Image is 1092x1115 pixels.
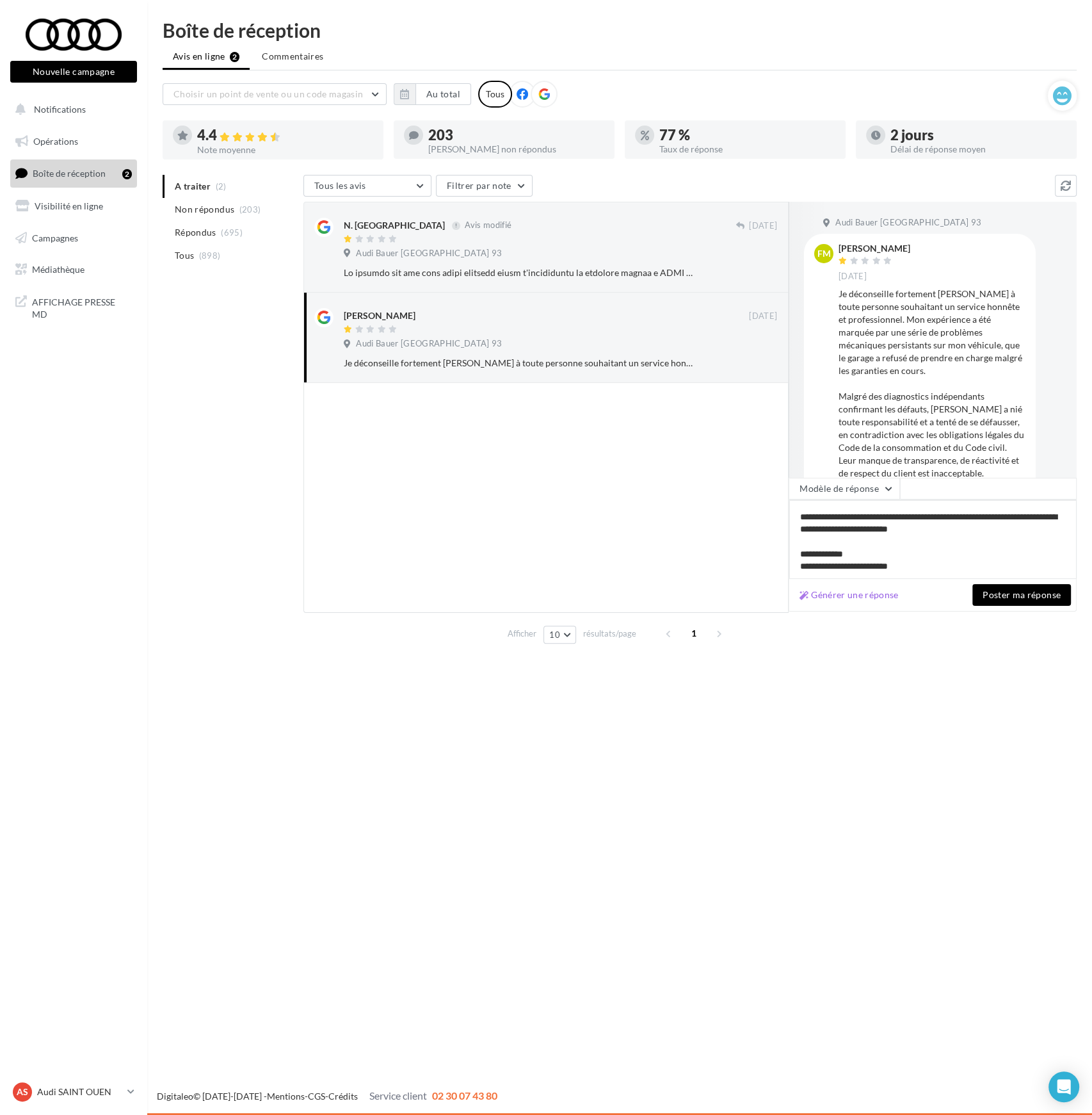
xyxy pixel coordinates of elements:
div: 77 % [659,128,835,142]
div: 203 [428,128,604,142]
div: 2 [122,169,132,179]
span: Audi Bauer [GEOGRAPHIC_DATA] 93 [356,338,502,350]
button: Au total [394,83,471,105]
div: Lo ipsumdo sit ame cons adipi elitsedd eiusm t'incididuntu la etdolore magnaa e ADMI VENIA Quisn-... [344,266,694,279]
span: [DATE] [839,271,867,282]
div: Je déconseille fortement [PERSON_NAME] à toute personne souhaitant un service honnête et professi... [839,288,1025,544]
button: Nouvelle campagne [10,61,137,83]
button: Choisir un point de vente ou un code magasin [163,83,387,105]
button: Au total [415,83,471,105]
span: (695) [221,227,243,238]
span: Notifications [34,104,86,115]
div: [PERSON_NAME] [344,309,415,322]
span: [DATE] [749,311,777,322]
span: Choisir un point de vente ou un code magasin [173,88,363,99]
a: Opérations [8,128,140,155]
div: 4.4 [197,128,373,143]
button: Générer une réponse [794,587,904,603]
div: Taux de réponse [659,145,835,154]
a: Mentions [267,1091,305,1102]
div: Boîte de réception [163,20,1077,40]
span: © [DATE]-[DATE] - - - [157,1091,497,1102]
p: Audi SAINT OUEN [37,1086,122,1098]
span: Visibilité en ligne [35,200,103,211]
div: [PERSON_NAME] non répondus [428,145,604,154]
a: AS Audi SAINT OUEN [10,1080,137,1104]
button: Tous les avis [303,175,431,197]
a: Campagnes [8,225,140,252]
a: CGS [308,1091,325,1102]
span: (898) [199,250,221,261]
span: AFFICHAGE PRESSE MD [32,293,132,321]
span: Tous les avis [314,180,366,191]
div: N. [GEOGRAPHIC_DATA] [344,219,445,232]
div: Tous [478,81,512,108]
button: Filtrer par note [436,175,533,197]
button: Notifications [8,96,134,123]
div: [PERSON_NAME] [839,244,910,253]
a: Visibilité en ligne [8,193,140,220]
div: Open Intercom Messenger [1048,1071,1079,1102]
span: [DATE] [749,220,777,232]
div: Je déconseille fortement [PERSON_NAME] à toute personne souhaitant un service honnête et professi... [344,357,694,370]
button: 10 [543,626,576,644]
span: Audi Bauer [GEOGRAPHIC_DATA] 93 [835,217,981,229]
span: 1 [684,623,704,644]
div: 2 jours [890,128,1066,142]
span: (203) [239,204,261,215]
span: AS [17,1086,28,1098]
span: résultats/page [583,628,636,640]
span: Afficher [508,628,536,640]
span: Service client [369,1089,427,1102]
div: Délai de réponse moyen [890,145,1066,154]
span: Répondus [175,226,216,239]
span: FM [817,247,831,260]
span: Boîte de réception [33,168,106,179]
a: Médiathèque [8,256,140,283]
a: Digitaleo [157,1091,193,1102]
span: Tous [175,249,194,262]
button: Modèle de réponse [789,478,900,500]
span: Non répondus [175,203,234,216]
span: Commentaires [262,50,323,63]
span: Avis modifié [465,220,511,231]
span: 02 30 07 43 80 [432,1089,497,1102]
span: Campagnes [32,232,78,243]
a: AFFICHAGE PRESSE MD [8,288,140,326]
a: Boîte de réception2 [8,159,140,187]
div: Note moyenne [197,145,373,154]
span: 10 [549,630,560,640]
span: Médiathèque [32,264,84,275]
span: Opérations [33,136,78,147]
button: Poster ma réponse [972,584,1071,606]
span: Audi Bauer [GEOGRAPHIC_DATA] 93 [356,248,502,259]
a: Crédits [328,1091,358,1102]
